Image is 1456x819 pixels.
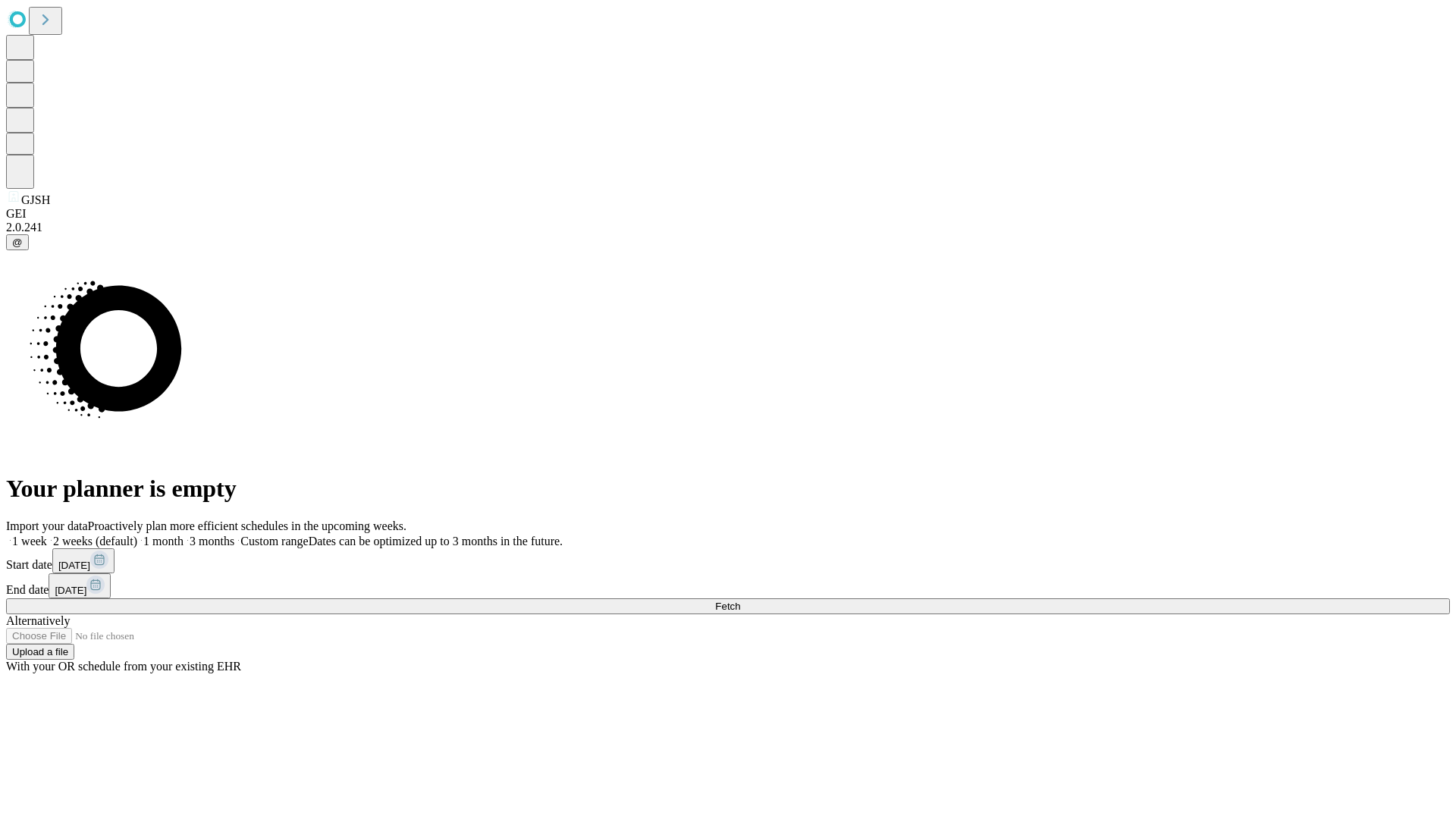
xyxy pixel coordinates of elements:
button: @ [6,234,29,250]
span: 3 months [190,535,234,548]
span: Proactively plan more efficient schedules in the upcoming weeks. [88,519,406,532]
button: [DATE] [52,548,115,573]
span: [DATE] [58,560,90,571]
div: Start date [6,548,1450,573]
div: End date [6,573,1450,598]
span: Custom range [240,535,308,548]
button: [DATE] [49,573,111,598]
button: Fetch [6,598,1450,614]
span: Import your data [6,519,88,532]
div: GEI [6,207,1450,221]
span: 2 weeks (default) [53,535,137,548]
span: @ [12,237,23,248]
span: GJSH [21,193,50,206]
button: Upload a file [6,644,74,660]
div: 2.0.241 [6,221,1450,234]
span: 1 month [143,535,184,548]
span: 1 week [12,535,47,548]
h1: Your planner is empty [6,475,1450,503]
span: Alternatively [6,614,70,627]
span: Fetch [715,601,740,612]
span: With your OR schedule from your existing EHR [6,660,241,673]
span: [DATE] [55,585,86,596]
span: Dates can be optimized up to 3 months in the future. [309,535,563,548]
